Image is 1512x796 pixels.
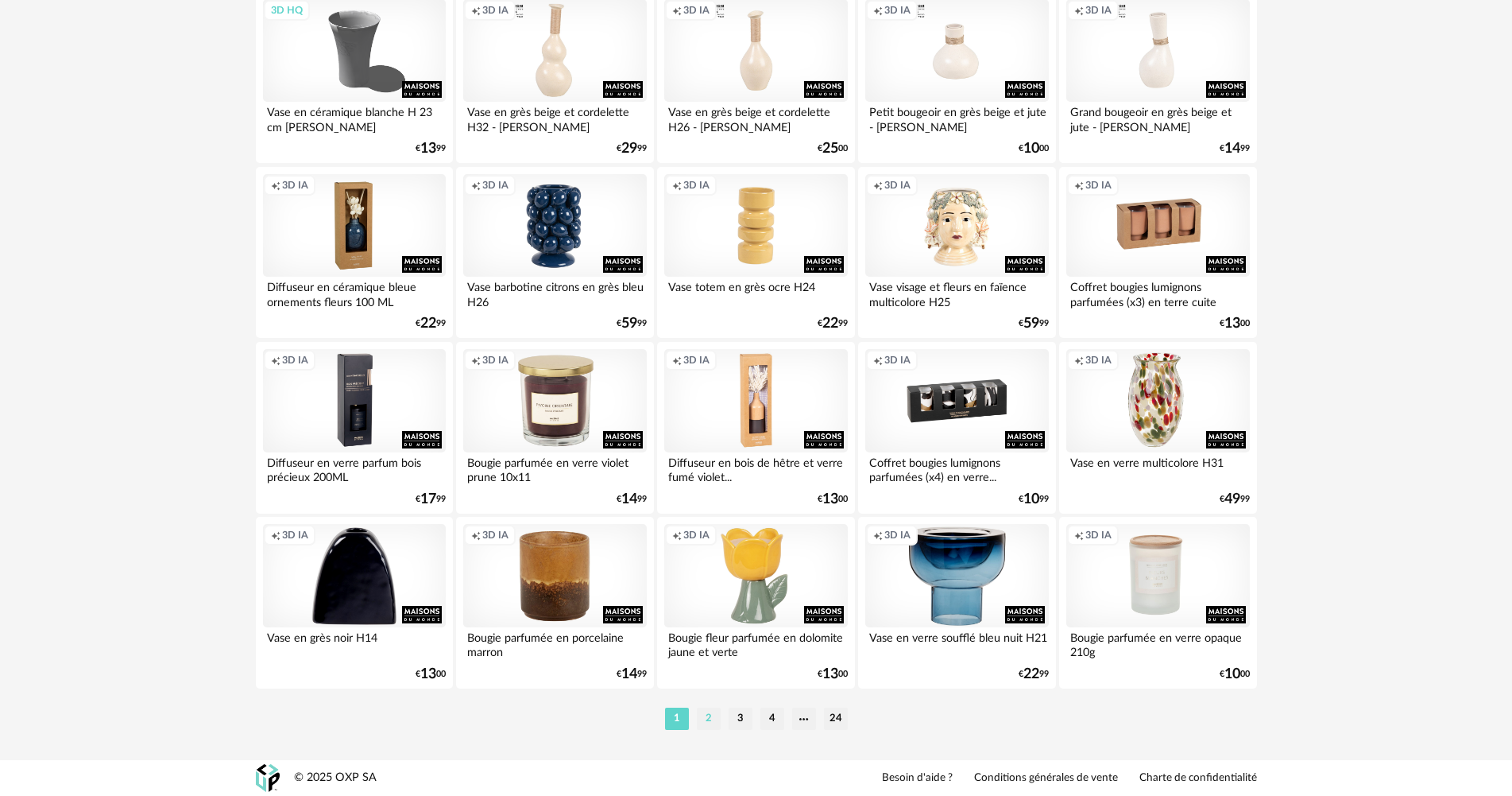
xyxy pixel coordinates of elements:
div: Vase en verre soufflé bleu nuit H21 [865,627,1048,659]
span: Creation icon [873,354,883,367]
span: Creation icon [1074,354,1084,367]
div: € 99 [416,318,446,329]
span: 49 [1224,494,1240,505]
span: 13 [420,143,436,154]
div: Petit bougeoir en grès beige et jute - [PERSON_NAME] [865,102,1048,134]
span: Creation icon [471,354,481,367]
a: Creation icon 3D IA Vase en grès noir H14 €1300 [256,517,453,689]
a: Creation icon 3D IA Diffuseur en verre parfum bois précieux 200ML €1799 [256,342,453,514]
span: 14 [621,494,637,505]
span: 10 [1224,669,1240,680]
a: Charte de confidentialité [1139,771,1257,786]
div: Vase en verre multicolore H31 [1066,452,1249,484]
div: € 99 [1220,143,1250,154]
div: Coffret bougies lumignons parfumées (x4) en verre... [865,452,1048,484]
a: Creation icon 3D IA Vase totem en grès ocre H24 €2299 [657,167,854,339]
div: € 00 [416,669,446,680]
div: Bougie parfumée en verre opaque 210g [1066,627,1249,659]
a: Creation icon 3D IA Bougie parfumée en porcelaine marron €1499 [456,517,653,689]
span: 3D IA [884,179,911,192]
div: € 99 [617,494,647,505]
span: 3D IA [1085,354,1112,367]
li: 4 [760,708,784,730]
span: 3D IA [683,179,710,192]
span: 13 [822,494,838,505]
div: € 00 [818,669,848,680]
div: Vase en grès beige et cordelette H26 - [PERSON_NAME] [664,102,847,134]
a: Creation icon 3D IA Bougie parfumée en verre violet prune 10x11 €1499 [456,342,653,514]
a: Creation icon 3D IA Bougie parfumée en verre opaque 210g €1000 [1059,517,1256,689]
span: 3D IA [282,354,308,367]
span: 3D IA [1085,179,1112,192]
a: Creation icon 3D IA Vase en verre soufflé bleu nuit H21 €2299 [858,517,1055,689]
span: 59 [621,318,637,329]
div: € 99 [1220,494,1250,505]
a: Creation icon 3D IA Bougie fleur parfumée en dolomite jaune et verte €1300 [657,517,854,689]
span: 3D IA [683,354,710,367]
span: 3D IA [884,529,911,542]
span: 3D IA [683,529,710,542]
span: 14 [1224,143,1240,154]
span: 14 [621,669,637,680]
div: Vase en grès noir H14 [263,627,446,659]
span: 10 [1023,143,1039,154]
span: 25 [822,143,838,154]
li: 1 [665,708,689,730]
a: Creation icon 3D IA Diffuseur en bois de hêtre et verre fumé violet... €1300 [657,342,854,514]
span: 3D IA [683,4,710,17]
span: Creation icon [873,4,883,17]
div: € 99 [617,318,647,329]
span: 22 [420,318,436,329]
div: € 99 [416,143,446,154]
span: Creation icon [271,354,280,367]
li: 3 [729,708,752,730]
li: 24 [824,708,848,730]
div: € 99 [1019,669,1049,680]
a: Creation icon 3D IA Vase visage et fleurs en faïence multicolore H25 €5999 [858,167,1055,339]
div: © 2025 OXP SA [294,771,377,786]
div: Grand bougeoir en grès beige et jute - [PERSON_NAME] [1066,102,1249,134]
div: € 99 [416,494,446,505]
span: 3D IA [482,179,509,192]
a: Creation icon 3D IA Vase barbotine citrons en grès bleu H26 €5999 [456,167,653,339]
span: Creation icon [672,529,682,542]
div: Bougie parfumée en verre violet prune 10x11 [463,452,646,484]
span: 3D IA [884,4,911,17]
a: Creation icon 3D IA Vase en verre multicolore H31 €4999 [1059,342,1256,514]
span: Creation icon [672,354,682,367]
li: 2 [697,708,721,730]
img: OXP [256,764,280,792]
a: Creation icon 3D IA Diffuseur en céramique bleue ornements fleurs 100 ML €2299 [256,167,453,339]
span: 17 [420,494,436,505]
div: Diffuseur en céramique bleue ornements fleurs 100 ML [263,277,446,309]
div: € 00 [818,143,848,154]
div: € 00 [818,494,848,505]
div: Bougie fleur parfumée en dolomite jaune et verte [664,627,847,659]
div: € 99 [1019,318,1049,329]
span: 3D IA [884,354,911,367]
div: € 00 [1220,318,1250,329]
div: Diffuseur en bois de hêtre et verre fumé violet... [664,452,847,484]
div: € 00 [1019,143,1049,154]
span: 3D IA [482,529,509,542]
div: Vase en grès beige et cordelette H32 - [PERSON_NAME] [463,102,646,134]
span: Creation icon [873,529,883,542]
div: € 99 [1019,494,1049,505]
span: 3D IA [1085,529,1112,542]
span: 3D IA [282,179,308,192]
span: 3D IA [282,529,308,542]
div: Vase barbotine citrons en grès bleu H26 [463,277,646,309]
div: Vase en céramique blanche H 23 cm [PERSON_NAME] [263,102,446,134]
span: 13 [822,669,838,680]
div: Coffret bougies lumignons parfumées (x3) en terre cuite [1066,277,1249,309]
div: Vase visage et fleurs en faïence multicolore H25 [865,277,1048,309]
span: Creation icon [1074,529,1084,542]
span: 29 [621,143,637,154]
div: € 99 [818,318,848,329]
div: Bougie parfumée en porcelaine marron [463,627,646,659]
span: Creation icon [471,179,481,192]
div: Vase totem en grès ocre H24 [664,277,847,309]
a: Creation icon 3D IA Coffret bougies lumignons parfumées (x4) en verre... €1099 [858,342,1055,514]
span: 3D IA [482,354,509,367]
div: Diffuseur en verre parfum bois précieux 200ML [263,452,446,484]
